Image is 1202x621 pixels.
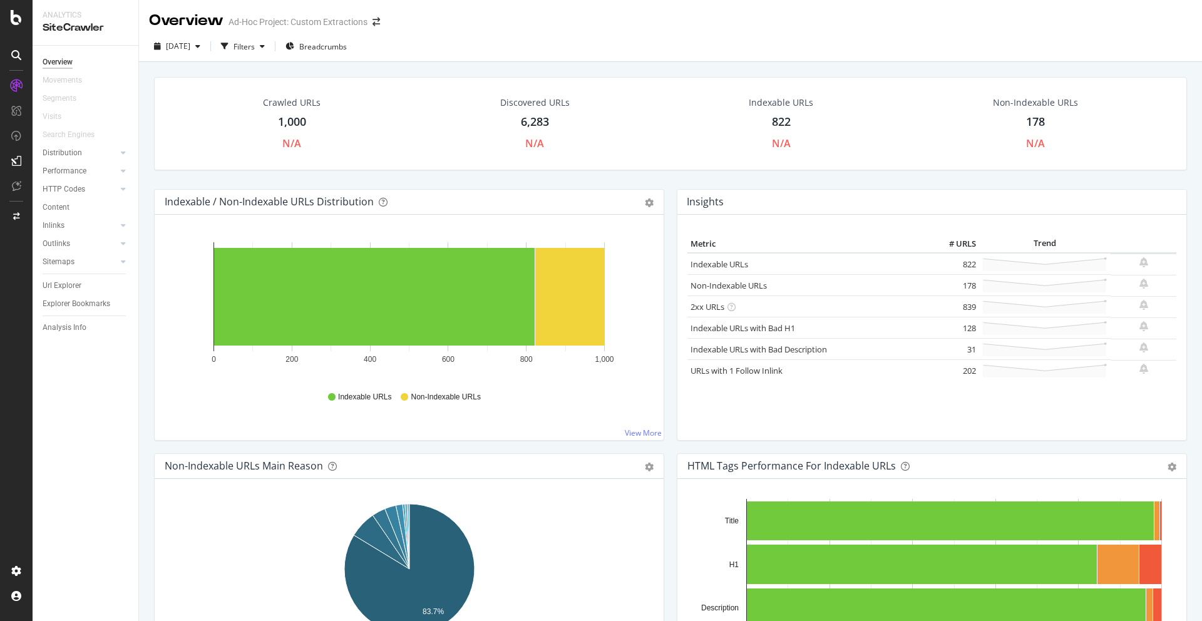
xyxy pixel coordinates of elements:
text: 400 [364,355,376,364]
button: [DATE] [149,36,205,56]
td: 822 [929,253,979,275]
a: Indexable URLs [691,259,748,270]
div: Content [43,201,69,214]
text: 83.7% [423,607,444,616]
a: Sitemaps [43,255,117,269]
text: 800 [520,355,533,364]
div: 6,283 [521,114,549,130]
div: Explorer Bookmarks [43,297,110,310]
div: Performance [43,165,86,178]
div: bell-plus [1139,342,1148,352]
div: N/A [525,136,544,151]
div: bell-plus [1139,300,1148,310]
span: Indexable URLs [338,392,391,403]
a: HTTP Codes [43,183,117,196]
a: Inlinks [43,219,117,232]
th: Metric [687,235,929,254]
div: 822 [772,114,791,130]
h4: Insights [687,193,724,210]
a: Non-Indexable URLs [691,280,767,291]
div: Indexable URLs [749,96,813,109]
text: Description [701,603,739,612]
div: bell-plus [1139,279,1148,289]
a: URLs with 1 Follow Inlink [691,365,783,376]
text: 1,000 [595,355,614,364]
div: gear [645,198,654,207]
a: View More [625,428,662,438]
div: Inlinks [43,219,64,232]
td: 128 [929,317,979,339]
div: bell-plus [1139,364,1148,374]
a: Performance [43,165,117,178]
div: Non-Indexable URLs [993,96,1078,109]
div: Overview [43,56,73,69]
div: Outlinks [43,237,70,250]
text: Title [725,516,739,525]
th: Trend [979,235,1111,254]
div: bell-plus [1139,321,1148,331]
svg: A chart. [165,235,654,380]
div: Search Engines [43,128,95,141]
a: Movements [43,74,95,87]
td: 178 [929,275,979,296]
a: Outlinks [43,237,117,250]
text: 0 [212,355,216,364]
div: Non-Indexable URLs Main Reason [165,459,323,472]
span: Non-Indexable URLs [411,392,480,403]
a: 2xx URLs [691,301,724,312]
div: Analytics [43,10,128,21]
div: Movements [43,74,82,87]
a: Segments [43,92,89,105]
div: N/A [1026,136,1045,151]
a: Overview [43,56,130,69]
div: Discovered URLs [500,96,570,109]
a: Indexable URLs with Bad H1 [691,322,795,334]
div: N/A [772,136,791,151]
div: Analysis Info [43,321,86,334]
button: Breadcrumbs [280,36,352,56]
div: N/A [282,136,301,151]
a: Explorer Bookmarks [43,297,130,310]
text: 200 [285,355,298,364]
div: gear [1168,463,1176,471]
div: gear [645,463,654,471]
span: Breadcrumbs [299,41,347,52]
div: Visits [43,110,61,123]
td: 839 [929,296,979,317]
div: Indexable / Non-Indexable URLs Distribution [165,195,374,208]
span: 2025 Aug. 19th [166,41,190,51]
div: Ad-Hoc Project: Custom Extractions [229,16,367,28]
a: Search Engines [43,128,107,141]
div: HTTP Codes [43,183,85,196]
div: arrow-right-arrow-left [372,18,380,26]
div: SiteCrawler [43,21,128,35]
div: Overview [149,10,223,31]
text: 600 [442,355,455,364]
a: Visits [43,110,74,123]
a: Content [43,201,130,214]
div: Url Explorer [43,279,81,292]
td: 31 [929,339,979,360]
div: 1,000 [278,114,306,130]
div: Crawled URLs [263,96,321,109]
div: 178 [1026,114,1045,130]
a: Url Explorer [43,279,130,292]
a: Distribution [43,146,117,160]
a: Analysis Info [43,321,130,334]
div: HTML Tags Performance for Indexable URLs [687,459,896,472]
div: Filters [234,41,255,52]
div: Distribution [43,146,82,160]
div: Segments [43,92,76,105]
a: Indexable URLs with Bad Description [691,344,827,355]
div: Sitemaps [43,255,74,269]
div: bell-plus [1139,257,1148,267]
button: Filters [216,36,270,56]
th: # URLS [929,235,979,254]
text: H1 [729,560,739,569]
td: 202 [929,360,979,381]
